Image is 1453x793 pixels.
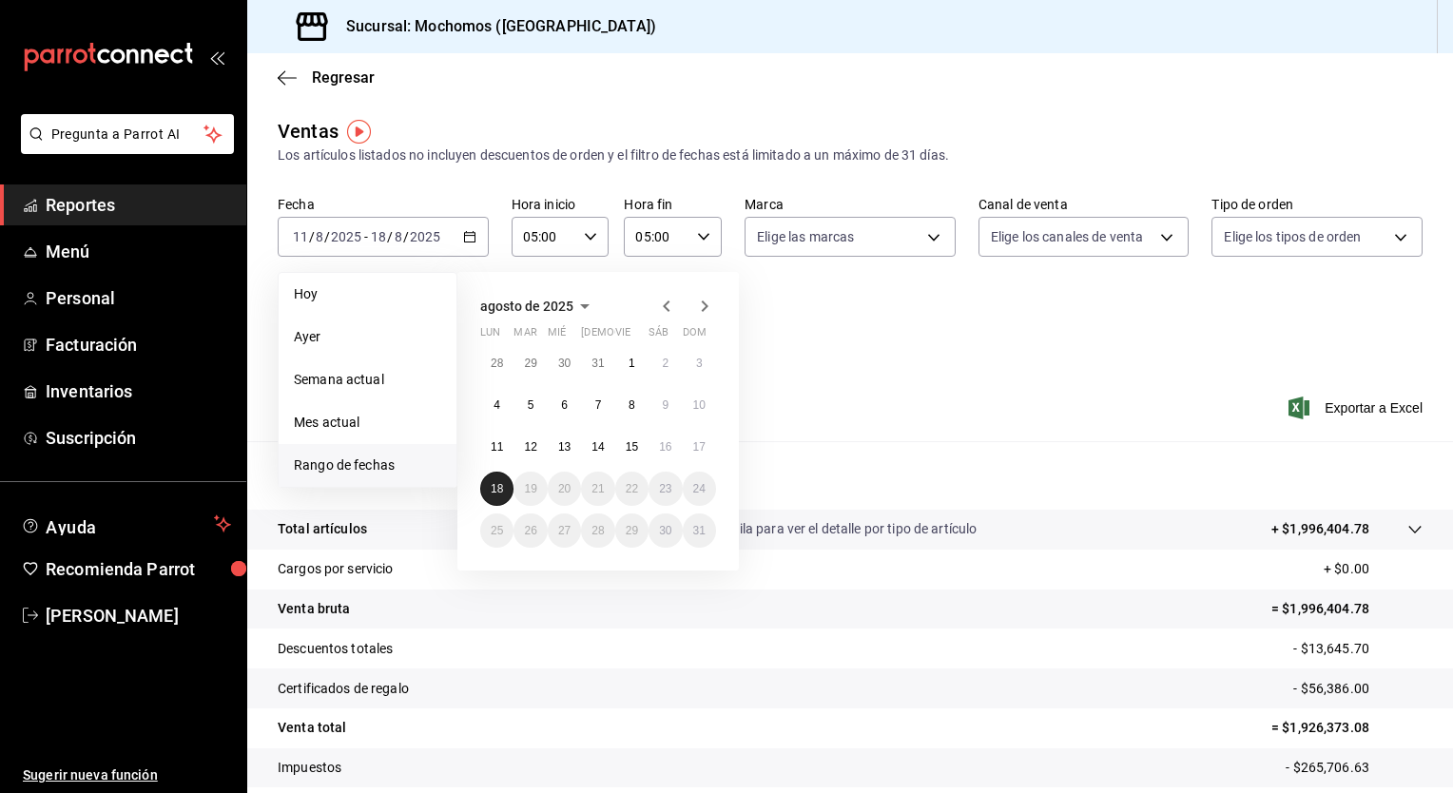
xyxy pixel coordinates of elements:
[528,398,534,412] abbr: 5 de agosto de 2025
[480,513,513,548] button: 25 de agosto de 2025
[558,524,571,537] abbr: 27 de agosto de 2025
[278,198,489,211] label: Fecha
[693,524,706,537] abbr: 31 de agosto de 2025
[561,398,568,412] abbr: 6 de agosto de 2025
[649,430,682,464] button: 16 de agosto de 2025
[581,388,614,422] button: 7 de agosto de 2025
[513,326,536,346] abbr: martes
[480,346,513,380] button: 28 de julio de 2025
[615,513,649,548] button: 29 de agosto de 2025
[1293,639,1423,659] p: - $13,645.70
[46,285,231,311] span: Personal
[480,295,596,318] button: agosto de 2025
[745,198,956,211] label: Marca
[581,346,614,380] button: 31 de julio de 2025
[548,388,581,422] button: 6 de agosto de 2025
[46,192,231,218] span: Reportes
[649,388,682,422] button: 9 de agosto de 2025
[278,639,393,659] p: Descuentos totales
[581,430,614,464] button: 14 de agosto de 2025
[683,326,707,346] abbr: domingo
[331,15,656,38] h3: Sucursal: Mochomos ([GEOGRAPHIC_DATA])
[548,430,581,464] button: 13 de agosto de 2025
[1271,599,1423,619] p: = $1,996,404.78
[1286,758,1423,778] p: - $265,706.63
[1292,396,1423,419] button: Exportar a Excel
[46,332,231,358] span: Facturación
[294,284,441,304] span: Hoy
[513,430,547,464] button: 12 de agosto de 2025
[683,430,716,464] button: 17 de agosto de 2025
[347,120,371,144] img: Tooltip marker
[524,524,536,537] abbr: 26 de agosto de 2025
[394,229,403,244] input: --
[403,229,409,244] span: /
[480,326,500,346] abbr: lunes
[591,440,604,454] abbr: 14 de agosto de 2025
[292,229,309,244] input: --
[581,472,614,506] button: 21 de agosto de 2025
[1293,679,1423,699] p: - $56,386.00
[494,398,500,412] abbr: 4 de agosto de 2025
[278,679,409,699] p: Certificados de regalo
[629,398,635,412] abbr: 8 de agosto de 2025
[46,378,231,404] span: Inventarios
[591,524,604,537] abbr: 28 de agosto de 2025
[387,229,393,244] span: /
[294,455,441,475] span: Rango de fechas
[512,198,610,211] label: Hora inicio
[1224,227,1361,246] span: Elige los tipos de orden
[558,482,571,495] abbr: 20 de agosto de 2025
[480,388,513,422] button: 4 de agosto de 2025
[330,229,362,244] input: ----
[659,524,671,537] abbr: 30 de agosto de 2025
[309,229,315,244] span: /
[23,765,231,785] span: Sugerir nueva función
[278,68,375,87] button: Regresar
[294,327,441,347] span: Ayer
[649,513,682,548] button: 30 de agosto de 2025
[591,357,604,370] abbr: 31 de julio de 2025
[294,370,441,390] span: Semana actual
[491,524,503,537] abbr: 25 de agosto de 2025
[581,513,614,548] button: 28 de agosto de 2025
[595,398,602,412] abbr: 7 de agosto de 2025
[524,482,536,495] abbr: 19 de agosto de 2025
[278,758,341,778] p: Impuestos
[548,513,581,548] button: 27 de agosto de 2025
[626,524,638,537] abbr: 29 de agosto de 2025
[615,326,630,346] abbr: viernes
[1211,198,1423,211] label: Tipo de orden
[615,346,649,380] button: 1 de agosto de 2025
[591,482,604,495] abbr: 21 de agosto de 2025
[615,388,649,422] button: 8 de agosto de 2025
[278,464,1423,487] p: Resumen
[46,425,231,451] span: Suscripción
[364,229,368,244] span: -
[693,398,706,412] abbr: 10 de agosto de 2025
[558,440,571,454] abbr: 13 de agosto de 2025
[524,440,536,454] abbr: 12 de agosto de 2025
[278,145,1423,165] div: Los artículos listados no incluyen descuentos de orden y el filtro de fechas está limitado a un m...
[278,519,367,539] p: Total artículos
[662,357,668,370] abbr: 2 de agosto de 2025
[693,440,706,454] abbr: 17 de agosto de 2025
[491,357,503,370] abbr: 28 de julio de 2025
[491,440,503,454] abbr: 11 de agosto de 2025
[683,346,716,380] button: 3 de agosto de 2025
[278,117,339,145] div: Ventas
[615,472,649,506] button: 22 de agosto de 2025
[513,472,547,506] button: 19 de agosto de 2025
[757,227,854,246] span: Elige las marcas
[581,326,693,346] abbr: jueves
[21,114,234,154] button: Pregunta a Parrot AI
[46,603,231,629] span: [PERSON_NAME]
[513,388,547,422] button: 5 de agosto de 2025
[696,357,703,370] abbr: 3 de agosto de 2025
[978,198,1190,211] label: Canal de venta
[278,599,350,619] p: Venta bruta
[624,198,722,211] label: Hora fin
[626,440,638,454] abbr: 15 de agosto de 2025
